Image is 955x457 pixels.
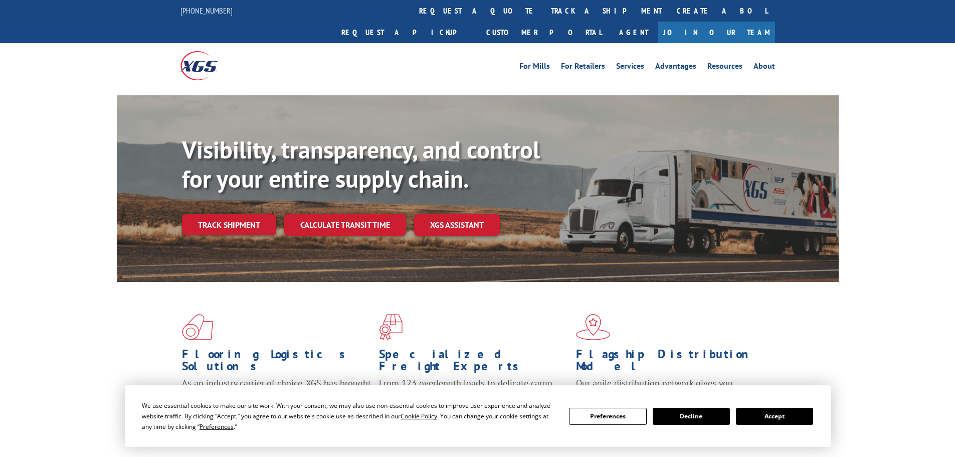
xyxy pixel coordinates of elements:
[182,348,371,377] h1: Flooring Logistics Solutions
[519,62,550,73] a: For Mills
[576,348,766,377] h1: Flagship Distribution Model
[414,214,500,236] a: XGS ASSISTANT
[182,134,540,194] b: Visibility, transparency, and control for your entire supply chain.
[736,408,813,425] button: Accept
[180,6,233,16] a: [PHONE_NUMBER]
[753,62,775,73] a: About
[379,348,568,377] h1: Specialized Freight Experts
[182,314,213,340] img: xgs-icon-total-supply-chain-intelligence-red
[707,62,742,73] a: Resources
[658,22,775,43] a: Join Our Team
[284,214,406,236] a: Calculate transit time
[479,22,609,43] a: Customer Portal
[200,422,234,431] span: Preferences
[653,408,730,425] button: Decline
[182,214,276,235] a: Track shipment
[334,22,479,43] a: Request a pickup
[576,314,611,340] img: xgs-icon-flagship-distribution-model-red
[125,385,831,447] div: Cookie Consent Prompt
[616,62,644,73] a: Services
[655,62,696,73] a: Advantages
[561,62,605,73] a: For Retailers
[569,408,646,425] button: Preferences
[609,22,658,43] a: Agent
[182,377,371,413] span: As an industry carrier of choice, XGS has brought innovation and dedication to flooring logistics...
[401,412,437,420] span: Cookie Policy
[379,377,568,422] p: From 123 overlength loads to delicate cargo, our experienced staff knows the best way to move you...
[379,314,403,340] img: xgs-icon-focused-on-flooring-red
[142,400,557,432] div: We use essential cookies to make our site work. With your consent, we may also use non-essential ...
[576,377,760,401] span: Our agile distribution network gives you nationwide inventory management on demand.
